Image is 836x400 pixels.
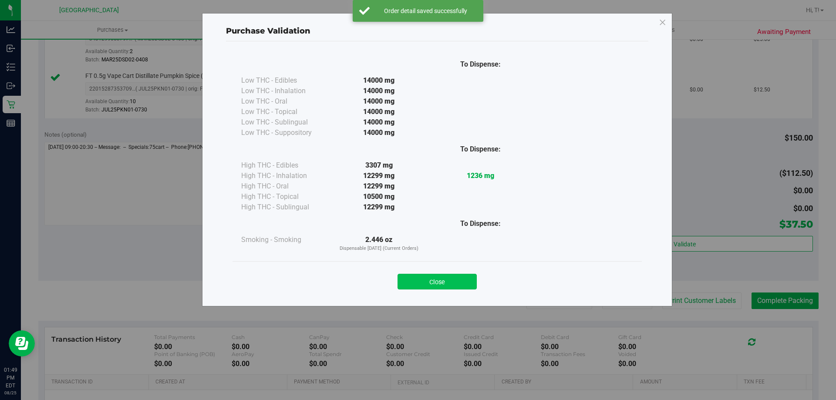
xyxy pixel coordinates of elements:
div: High THC - Sublingual [241,202,328,212]
div: High THC - Edibles [241,160,328,171]
div: High THC - Inhalation [241,171,328,181]
div: Low THC - Sublingual [241,117,328,128]
div: Low THC - Inhalation [241,86,328,96]
p: Dispensable [DATE] (Current Orders) [328,245,430,252]
div: High THC - Oral [241,181,328,192]
button: Close [398,274,477,289]
div: Order detail saved successfully [374,7,477,15]
div: 14000 mg [328,117,430,128]
div: Low THC - Suppository [241,128,328,138]
iframe: Resource center [9,330,35,356]
div: 10500 mg [328,192,430,202]
div: 2.446 oz [328,235,430,252]
div: 14000 mg [328,107,430,117]
div: Low THC - Topical [241,107,328,117]
div: 12299 mg [328,171,430,181]
span: Purchase Validation [226,26,310,36]
div: 12299 mg [328,181,430,192]
div: 14000 mg [328,96,430,107]
div: To Dispense: [430,144,531,155]
div: Smoking - Smoking [241,235,328,245]
div: 12299 mg [328,202,430,212]
div: 14000 mg [328,128,430,138]
div: High THC - Topical [241,192,328,202]
div: To Dispense: [430,59,531,70]
strong: 1236 mg [467,171,494,180]
div: 3307 mg [328,160,430,171]
div: 14000 mg [328,75,430,86]
div: Low THC - Edibles [241,75,328,86]
div: To Dispense: [430,218,531,229]
div: Low THC - Oral [241,96,328,107]
div: 14000 mg [328,86,430,96]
